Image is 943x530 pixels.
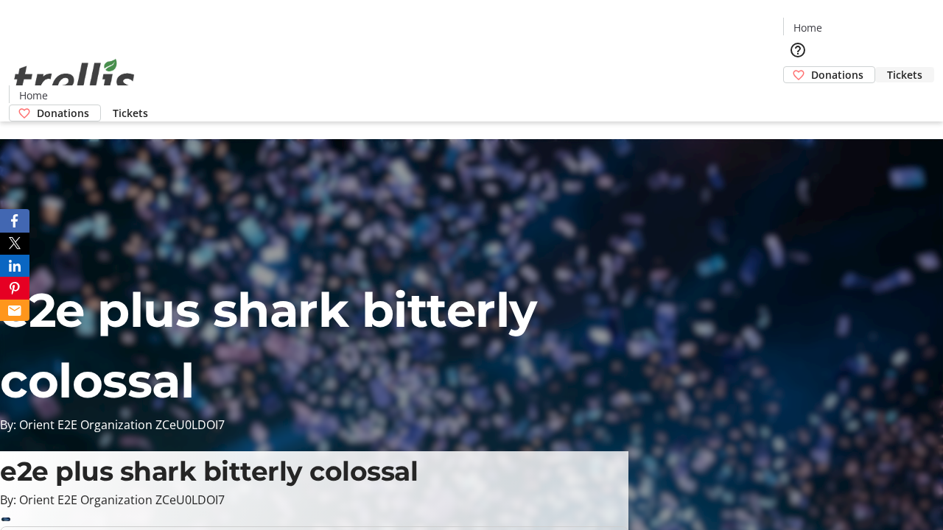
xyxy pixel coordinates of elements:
[783,35,813,65] button: Help
[887,67,922,82] span: Tickets
[113,105,148,121] span: Tickets
[784,20,831,35] a: Home
[783,83,813,113] button: Cart
[19,88,48,103] span: Home
[101,105,160,121] a: Tickets
[783,66,875,83] a: Donations
[37,105,89,121] span: Donations
[875,67,934,82] a: Tickets
[9,105,101,121] a: Donations
[811,67,863,82] span: Donations
[10,88,57,103] a: Home
[793,20,822,35] span: Home
[9,43,140,116] img: Orient E2E Organization ZCeU0LDOI7's Logo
